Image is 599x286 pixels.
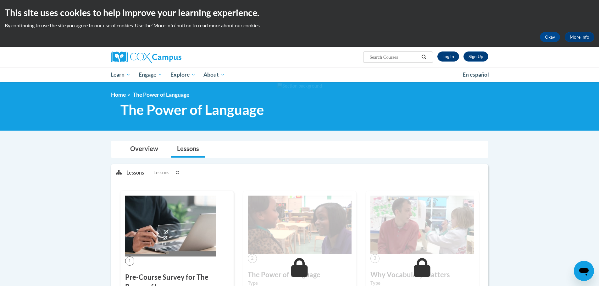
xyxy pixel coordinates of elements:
a: En español [458,68,493,81]
a: Lessons [171,141,205,158]
span: Lessons [153,169,169,176]
span: En español [463,71,489,78]
a: More Info [565,32,594,42]
span: The Power of Language [133,91,189,98]
img: Course Image [125,196,216,256]
input: Search Courses [369,53,419,61]
span: About [203,71,225,78]
a: Log In [437,51,459,62]
a: Engage [135,67,166,82]
div: Main menu [102,67,498,82]
h3: Why Vocabulary Matters [370,270,474,280]
a: Learn [107,67,135,82]
iframe: Button to launch messaging window [574,261,594,281]
a: About [199,67,229,82]
h2: This site uses cookies to help improve your learning experience. [5,6,594,19]
button: Search [419,53,429,61]
p: By continuing to use the site you agree to our use of cookies. Use the ‘More info’ button to read... [5,22,594,29]
img: Course Image [370,196,474,254]
img: Section background [277,83,322,89]
span: Explore [170,71,196,78]
button: Okay [540,32,560,42]
span: Learn [111,71,130,78]
h3: The Power of Language [248,270,352,280]
span: Engage [139,71,162,78]
img: Cox Campus [111,51,181,63]
img: Course Image [248,196,352,254]
a: Home [111,91,126,98]
a: Cox Campus [111,51,230,63]
span: 1 [125,256,134,266]
span: 2 [248,254,257,263]
p: Lessons [126,169,144,176]
a: Explore [166,67,200,82]
span: 3 [370,254,380,263]
a: Overview [124,141,164,158]
a: Register [463,51,488,62]
span: The Power of Language [120,101,264,118]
